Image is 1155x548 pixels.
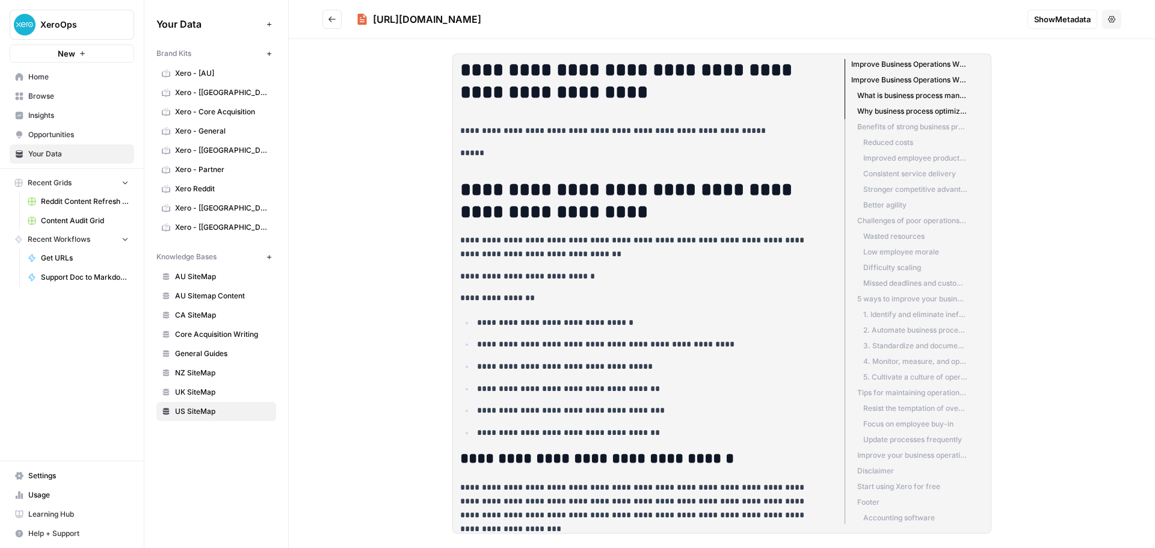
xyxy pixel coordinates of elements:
img: XeroOps Logo [14,14,35,35]
span: NZ SiteMap [175,368,271,378]
a: UK SiteMap [156,383,276,402]
a: Xero - [[GEOGRAPHIC_DATA]] [156,218,276,237]
li: Why business process optimization matters for your business [845,103,967,119]
a: CA SiteMap [156,306,276,325]
span: Brand Kits [156,48,191,59]
li: Focus on employee buy-in [845,416,967,432]
li: Disclaimer [845,463,967,479]
a: Browse [10,87,134,106]
a: Support Doc to Markdown Converter [22,268,134,287]
li: What is business process management? [845,88,967,103]
span: UK SiteMap [175,387,271,398]
a: AU SiteMap [156,267,276,286]
a: General Guides [156,344,276,363]
li: Challenges of poor operations management [845,213,967,229]
a: Settings [10,466,134,485]
span: Knowledge Bases [156,251,217,262]
span: XeroOps [40,19,113,31]
li: 2. Automate business processes to boost efficiency [845,322,967,338]
a: Reddit Content Refresh - Single URL [22,192,134,211]
span: Help + Support [28,528,129,539]
li: Missed deadlines and customer dissatisfaction [845,276,967,291]
li: Benefits of strong business process management [845,119,967,135]
button: ShowMetadata [1027,10,1097,29]
span: Xero - [[GEOGRAPHIC_DATA]] [175,203,271,214]
span: Core Acquisition Writing [175,329,271,340]
a: Core Acquisition Writing [156,325,276,344]
li: Reduced costs [845,135,967,150]
li: Stronger competitive advantage [845,182,967,197]
li: Improve your business operations with Xero [845,448,967,463]
span: Home [28,72,129,82]
li: Difficulty scaling [845,260,967,276]
span: Xero - [[GEOGRAPHIC_DATA]] [175,87,271,98]
a: Xero - Core Acquisition [156,102,276,122]
button: New [10,45,134,63]
a: Insights [10,106,134,125]
li: Improve Business Operations With Workflow Optimization [845,59,967,72]
span: Recent Grids [28,177,72,188]
span: Browse [28,91,129,102]
span: CA SiteMap [175,310,271,321]
a: US SiteMap [156,402,276,421]
a: NZ SiteMap [156,363,276,383]
span: Learning Hub [28,509,129,520]
li: Better agility [845,197,967,213]
li: Consistent service delivery [845,166,967,182]
span: AU Sitemap Content [175,291,271,301]
a: Xero - General [156,122,276,141]
li: Improved employee productivity [845,150,967,166]
span: Your Data [28,149,129,159]
li: Wasted resources [845,229,967,244]
span: Reddit Content Refresh - Single URL [41,196,129,207]
a: Xero - [[GEOGRAPHIC_DATA]] [156,83,276,102]
span: Support Doc to Markdown Converter [41,272,129,283]
a: Opportunities [10,125,134,144]
button: Help + Support [10,524,134,543]
span: Insights [28,110,129,121]
li: Tips for maintaining operational excellence [845,385,967,401]
span: Show Metadata [1034,13,1091,25]
button: Go back [322,10,342,29]
li: Improve Business Operations With Workflow Optimization [845,72,967,88]
span: Xero - [[GEOGRAPHIC_DATA]] [175,222,271,233]
button: Workspace: XeroOps [10,10,134,40]
a: Get URLs [22,248,134,268]
span: Xero - Partner [175,164,271,175]
a: Learning Hub [10,505,134,524]
li: 5 ways to improve your business operations [845,291,967,307]
li: Resist the temptation of over-automation [845,401,967,416]
a: Home [10,67,134,87]
li: 1. Identify and eliminate inefficiencies in your workflows [845,307,967,322]
li: Start using Xero for free [845,479,967,494]
button: Recent Workflows [10,230,134,248]
span: Xero - [[GEOGRAPHIC_DATA]] [175,145,271,156]
span: Xero - General [175,126,271,137]
a: Content Audit Grid [22,211,134,230]
span: AU SiteMap [175,271,271,282]
span: Your Data [156,17,262,31]
a: AU Sitemap Content [156,286,276,306]
span: Opportunities [28,129,129,140]
span: Usage [28,490,129,500]
span: New [58,48,75,60]
span: US SiteMap [175,406,271,417]
li: Low employee morale [845,244,967,260]
a: Xero Reddit [156,179,276,199]
a: Xero - [[GEOGRAPHIC_DATA]] [156,141,276,160]
a: Xero - [AU] [156,64,276,83]
span: Content Audit Grid [41,215,129,226]
a: Your Data [10,144,134,164]
button: Recent Grids [10,174,134,192]
li: 4. Monitor, measure, and optimize for continuous improvement [845,354,967,369]
a: Xero - [[GEOGRAPHIC_DATA]] [156,199,276,218]
li: 5. Cultivate a culture of operational efficiency and employee engagement [845,369,967,385]
li: 3. Standardize and document processes for consistency [845,338,967,354]
span: Settings [28,470,129,481]
span: Recent Workflows [28,234,90,245]
div: [URL][DOMAIN_NAME] [373,12,481,26]
span: Xero - Core Acquisition [175,106,271,117]
span: Xero Reddit [175,183,271,194]
span: General Guides [175,348,271,359]
li: Footer [845,494,967,510]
